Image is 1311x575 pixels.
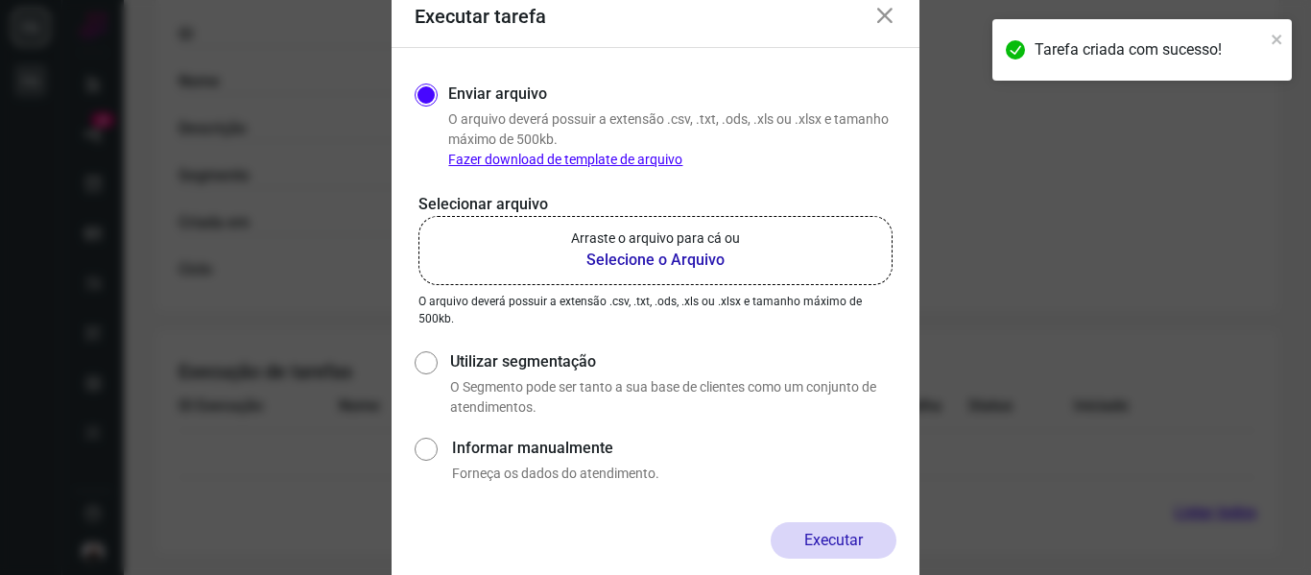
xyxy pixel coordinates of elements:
div: Tarefa criada com sucesso! [1035,38,1265,61]
button: close [1271,27,1284,50]
button: Executar [771,522,896,559]
p: Forneça os dados do atendimento. [452,464,896,484]
label: Informar manualmente [452,437,896,460]
p: O arquivo deverá possuir a extensão .csv, .txt, .ods, .xls ou .xlsx e tamanho máximo de 500kb. [418,293,893,327]
a: Fazer download de template de arquivo [448,152,682,167]
p: O arquivo deverá possuir a extensão .csv, .txt, .ods, .xls ou .xlsx e tamanho máximo de 500kb. [448,109,896,170]
b: Selecione o Arquivo [571,249,740,272]
h3: Executar tarefa [415,5,546,28]
label: Enviar arquivo [448,83,547,106]
p: Selecionar arquivo [418,193,893,216]
p: O Segmento pode ser tanto a sua base de clientes como um conjunto de atendimentos. [450,377,896,418]
p: Arraste o arquivo para cá ou [571,228,740,249]
label: Utilizar segmentação [450,350,896,373]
